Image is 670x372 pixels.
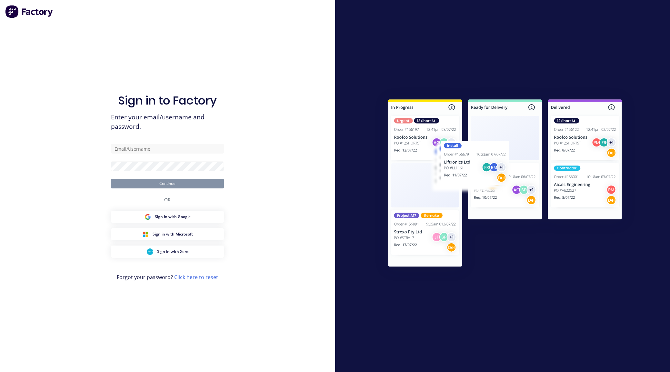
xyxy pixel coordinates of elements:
span: Forgot your password? [117,273,218,281]
span: Enter your email/username and password. [111,113,224,131]
img: Microsoft Sign in [142,231,149,237]
span: Sign in with Google [155,214,191,220]
button: Microsoft Sign inSign in with Microsoft [111,228,224,240]
a: Click here to reset [174,274,218,281]
button: Continue [111,179,224,188]
button: Xero Sign inSign in with Xero [111,246,224,258]
div: OR [164,188,171,211]
button: Google Sign inSign in with Google [111,211,224,223]
img: Factory [5,5,54,18]
img: Xero Sign in [147,248,153,255]
h1: Sign in to Factory [118,94,217,107]
span: Sign in with Xero [157,249,188,255]
input: Email/Username [111,144,224,154]
img: Sign in [374,86,636,282]
img: Google Sign in [145,214,151,220]
span: Sign in with Microsoft [153,231,193,237]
